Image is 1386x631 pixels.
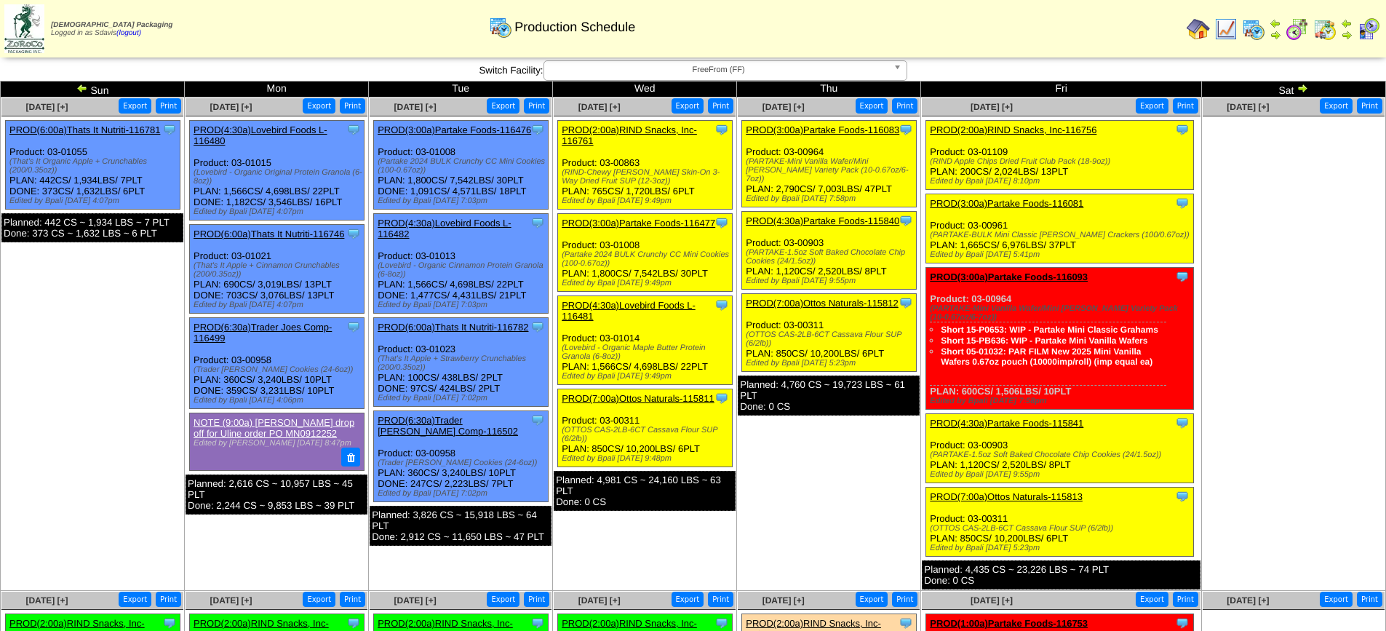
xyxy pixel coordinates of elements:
img: calendarinout.gif [1313,17,1337,41]
a: PROD(4:30a)Lovebird Foods L-116481 [562,300,696,322]
img: Tooltip [346,122,361,137]
a: PROD(4:30a)Partake Foods-115840 [746,215,899,226]
button: Print [708,592,733,607]
div: Edited by Bpali [DATE] 5:41pm [930,250,1192,259]
button: Export [856,98,888,114]
img: arrowright.gif [1297,82,1308,94]
div: Edited by Bpali [DATE] 9:49pm [562,279,732,287]
div: Edited by Bpali [DATE] 7:02pm [378,394,548,402]
a: PROD(6:30a)Trader [PERSON_NAME] Comp-116502 [378,415,518,437]
img: calendarblend.gif [1286,17,1309,41]
a: [DATE] [+] [394,102,437,112]
div: (PARTAKE-Mini Vanilla Wafer/Mini [PERSON_NAME] Variety Pack (10-0.67oz/6-7oz)) [746,157,916,183]
div: (OTTOS CAS-2LB-6CT Cassava Flour SUP (6/2lb)) [930,524,1192,533]
div: Edited by Bpali [DATE] 9:55pm [930,470,1192,479]
button: Export [856,592,888,607]
div: (Lovebird - Organic Original Protein Granola (6-8oz)) [194,168,364,186]
img: line_graph.gif [1214,17,1238,41]
img: arrowright.gif [1270,29,1281,41]
div: (PARTAKE-1.5oz Soft Baked Chocolate Chip Cookies (24/1.5oz)) [930,451,1192,459]
div: Edited by Bpali [DATE] 9:55pm [746,277,916,285]
button: Print [708,98,733,114]
button: Export [672,592,704,607]
a: [DATE] [+] [578,102,621,112]
div: (Partake 2024 BULK Crunchy CC Mini Cookies (100-0.67oz)) [378,157,548,175]
button: Print [340,592,365,607]
a: Short 05-01032: PAR FILM New 2025 Mini Vanilla Wafers 0.67oz pouch (10000imp/roll) (imp equal ea) [941,346,1152,367]
a: [DATE] [+] [578,595,621,606]
div: Product: 03-00958 PLAN: 360CS / 3,240LBS / 10PLT DONE: 359CS / 3,231LBS / 10PLT [190,318,365,409]
a: [DATE] [+] [1227,595,1269,606]
span: Logged in as Sdavis [51,21,172,37]
img: Tooltip [899,213,913,228]
button: Export [1136,592,1168,607]
div: Edited by Bpali [DATE] 7:58pm [746,194,916,203]
div: Edited by Bpali [DATE] 5:23pm [930,544,1192,552]
img: Tooltip [1175,122,1190,137]
div: Product: 03-01023 PLAN: 100CS / 438LBS / 2PLT DONE: 97CS / 424LBS / 2PLT [374,318,549,407]
div: Edited by Bpali [DATE] 9:48pm [562,454,732,463]
div: Edited by [PERSON_NAME] [DATE] 8:47pm [194,439,357,448]
a: [DATE] [+] [1227,102,1269,112]
a: [DATE] [+] [762,595,805,606]
div: Product: 03-01008 PLAN: 1,800CS / 7,542LBS / 30PLT DONE: 1,091CS / 4,571LBS / 18PLT [374,121,549,210]
a: [DATE] [+] [210,595,252,606]
div: Planned: 2,616 CS ~ 10,957 LBS ~ 45 PLT Done: 2,244 CS ~ 9,853 LBS ~ 39 PLT [186,475,367,515]
img: Tooltip [714,391,729,405]
span: [DATE] [+] [762,102,805,112]
div: (PARTAKE-BULK Mini Classic [PERSON_NAME] Crackers (100/0.67oz)) [930,231,1192,239]
img: Tooltip [1175,196,1190,210]
a: [DATE] [+] [971,595,1013,606]
img: Tooltip [162,616,177,630]
img: Tooltip [714,215,729,230]
div: Planned: 3,826 CS ~ 15,918 LBS ~ 64 PLT Done: 2,912 CS ~ 11,650 LBS ~ 47 PLT [370,506,551,546]
a: [DATE] [+] [25,102,68,112]
div: Product: 03-00903 PLAN: 1,120CS / 2,520LBS / 8PLT [926,414,1193,483]
a: [DATE] [+] [210,102,252,112]
div: Product: 03-01014 PLAN: 1,566CS / 4,698LBS / 22PLT [558,296,733,385]
span: [DATE] [+] [394,595,437,606]
div: Edited by Bpali [DATE] 7:03pm [378,301,548,309]
button: Delete Note [341,448,360,467]
img: calendarprod.gif [1242,17,1265,41]
button: Print [340,98,365,114]
a: PROD(7:00a)Ottos Naturals-115813 [930,491,1083,502]
img: Tooltip [899,616,913,630]
img: zoroco-logo-small.webp [4,4,44,53]
div: (That's It Apple + Strawberry Crunchables (200/0.35oz)) [378,354,548,372]
button: Print [156,592,181,607]
button: Print [892,98,917,114]
button: Print [524,98,549,114]
button: Print [1357,592,1382,607]
a: PROD(7:00a)Ottos Naturals-115811 [562,393,714,404]
img: Tooltip [530,320,545,334]
div: (That's It Organic Apple + Crunchables (200/0.35oz)) [9,157,180,175]
a: PROD(1:00a)Partake Foods-116753 [930,618,1088,629]
img: Tooltip [530,616,545,630]
img: arrowleft.gif [76,82,88,94]
div: Product: 03-00311 PLAN: 850CS / 10,200LBS / 6PLT [558,389,733,467]
button: Export [1320,592,1353,607]
img: Tooltip [899,295,913,310]
img: Tooltip [899,122,913,137]
div: Edited by Bpali [DATE] 4:07pm [194,301,364,309]
div: Edited by Bpali [DATE] 8:10pm [930,177,1192,186]
span: Production Schedule [514,20,635,35]
div: (RIND-Chewy [PERSON_NAME] Skin-On 3-Way Dried Fruit SUP (12-3oz)) [562,168,732,186]
div: (OTTOS CAS-2LB-6CT Cassava Flour SUP (6/2lb)) [746,330,916,348]
button: Export [119,592,151,607]
img: Tooltip [530,215,545,230]
a: PROD(3:00a)Partake Foods-116081 [930,198,1083,209]
img: Tooltip [162,122,177,137]
span: [DATE] [+] [971,102,1013,112]
a: PROD(2:00a)RIND Snacks, Inc-116761 [562,124,697,146]
a: PROD(2:00a)RIND Snacks, Inc-116756 [930,124,1096,135]
img: arrowright.gif [1341,29,1353,41]
img: Tooltip [1175,489,1190,504]
img: arrowleft.gif [1270,17,1281,29]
